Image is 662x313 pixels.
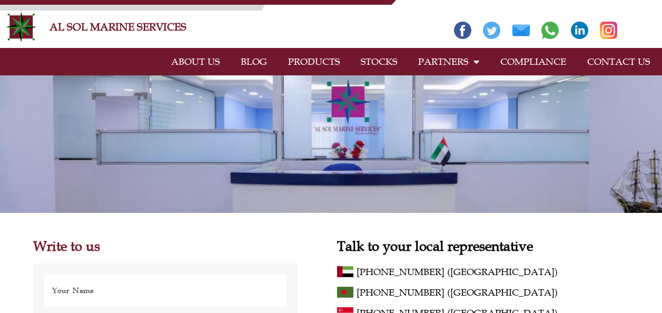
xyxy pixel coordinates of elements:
a: PARTNERS [408,50,490,74]
a: PRODUCTS [278,50,350,74]
span: [PHONE_NUMBER] ([GEOGRAPHIC_DATA]) [357,284,558,301]
img: Alsolmarine-logo [5,11,37,43]
span: [PHONE_NUMBER] ([GEOGRAPHIC_DATA]) [357,263,558,280]
h2: Write to us [33,239,298,253]
a: BLOG [230,50,278,74]
a: AL SOL MARINE SERVICES [50,21,186,33]
a: ABOUT US [161,50,230,74]
h2: Talk to your local representative [337,239,629,253]
a: [PHONE_NUMBER] ([GEOGRAPHIC_DATA]) [357,263,629,280]
input: Your Name [44,274,287,307]
a: CONTACT US [577,50,660,74]
a: [PHONE_NUMBER] ([GEOGRAPHIC_DATA]) [357,284,629,301]
a: STOCKS [350,50,408,74]
a: COMPLIANCE [490,50,577,74]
